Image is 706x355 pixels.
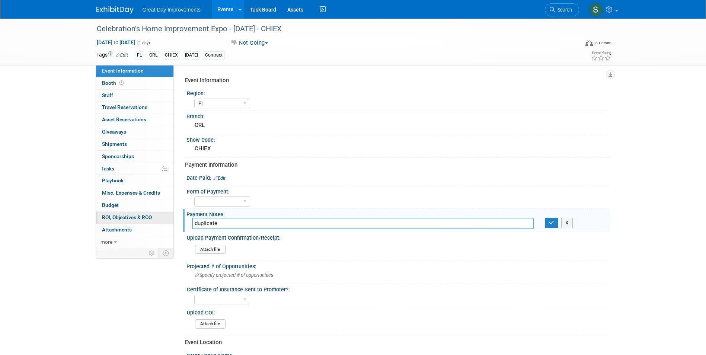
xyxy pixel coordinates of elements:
div: Region: [187,88,607,97]
td: Personalize Event Tab Strip [146,248,159,258]
img: Sha'Nautica Sales [589,3,603,17]
div: [DATE] [183,51,200,59]
a: Tasks [96,163,173,175]
div: CHIEX [192,143,604,154]
div: Show Code: [186,134,610,144]
div: ORL [192,119,604,131]
div: Certificate of Insurance Sent to Promoter?: [187,284,607,293]
a: Budget [96,199,173,211]
span: ROI, Objectives & ROO [102,214,152,220]
td: Tags [96,51,128,60]
span: Travel Reservations [102,104,147,110]
a: Edit [116,52,128,58]
a: Misc. Expenses & Credits [96,187,173,199]
div: Payment Notes: [186,209,610,218]
span: Booth [102,80,125,86]
span: to [112,39,119,45]
a: Shipments [96,138,173,150]
span: Staff [102,92,113,98]
div: Event Rating [591,51,611,55]
td: Toggle Event Tabs [158,248,173,258]
a: Sponsorships [96,151,173,163]
span: Shipments [102,141,127,147]
a: Playbook [96,175,173,187]
div: Date Paid: [186,172,610,182]
div: Branch: [186,111,610,120]
span: Specify projected # of opportunities [195,272,273,278]
div: Projected # of Opportunities: [186,261,610,270]
div: ORL [147,51,160,59]
div: Event Location [185,339,604,346]
div: FL [135,51,144,59]
span: Misc. Expenses & Credits [102,190,160,196]
img: ExhibitDay [96,6,134,14]
span: Sponsorships [102,153,134,159]
a: Edit [213,176,226,181]
span: Search [555,7,572,13]
span: more [100,239,112,245]
div: CHIEX [163,51,180,59]
span: Budget [102,202,119,208]
div: In-Person [594,40,611,46]
a: Asset Reservations [96,114,173,126]
a: Staff [96,90,173,102]
span: Attachments [102,227,132,233]
span: Tasks [101,166,114,172]
a: Travel Reservations [96,102,173,113]
div: Upload Payment Confirmation/Receipt: [187,232,607,242]
a: more [96,236,173,248]
button: Not Going [228,39,271,47]
span: Asset Reservations [102,116,146,122]
div: Celebration's Home Improvement Expo - [DATE] - CHIEX [94,22,568,36]
span: Event Information [102,68,144,74]
a: Search [545,3,579,16]
span: [DATE] [DATE] [96,39,135,46]
span: Playbook [102,177,124,183]
img: Format-Inperson.png [585,40,593,46]
span: (1 day) [137,41,150,45]
span: Giveaways [102,129,126,135]
span: Great Day Improvements [143,7,201,13]
a: Event Information [96,65,173,77]
div: Contract [203,51,225,59]
button: X [561,218,573,228]
div: Form of Payment: [187,186,607,195]
div: Event Format [535,39,612,50]
div: Event Information [185,77,604,84]
div: Payment Information [185,161,604,169]
a: ROI, Objectives & ROO [96,212,173,224]
a: Giveaways [96,126,173,138]
a: Attachments [96,224,173,236]
span: Booth not reserved yet [118,80,125,86]
a: Booth [96,77,173,89]
div: Upload COI: [187,307,607,316]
